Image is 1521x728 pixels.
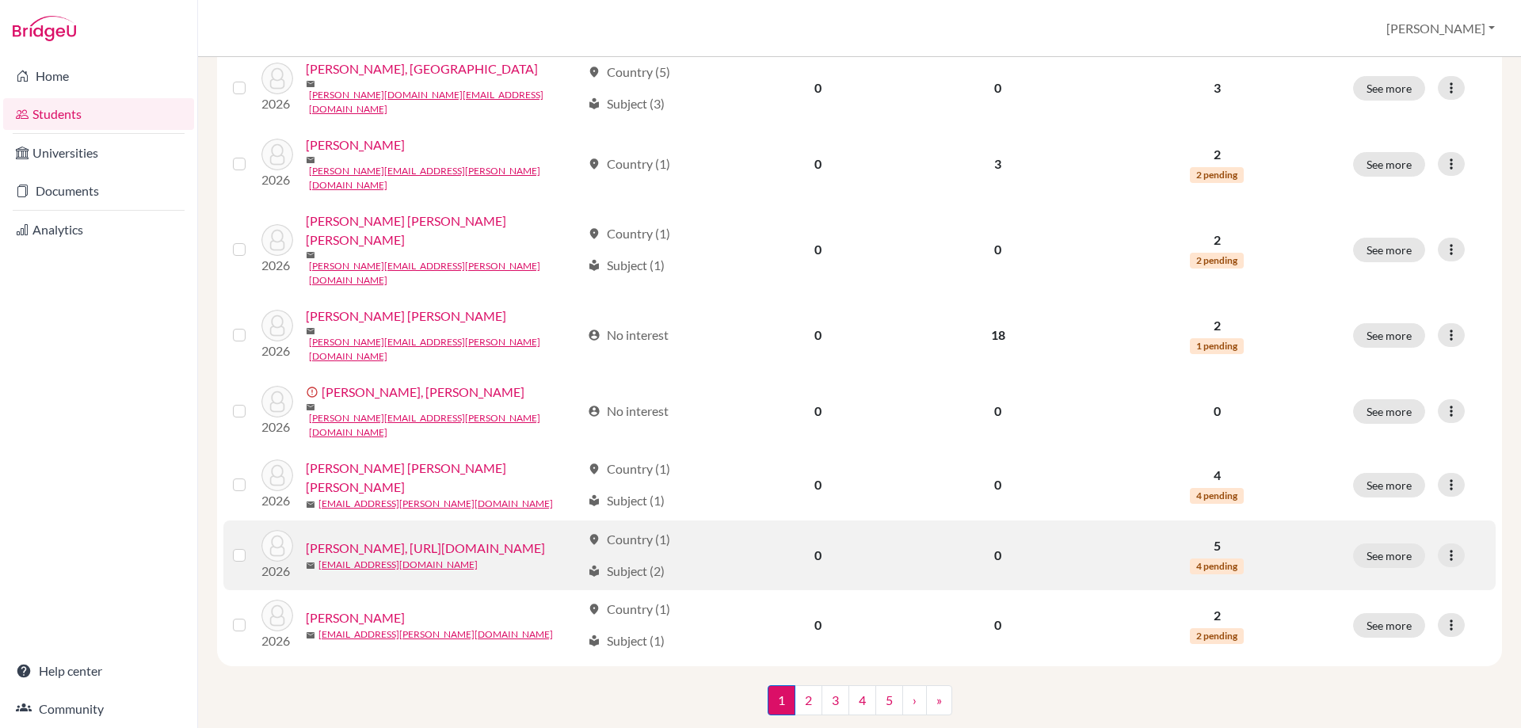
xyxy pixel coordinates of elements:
[3,693,194,725] a: Community
[261,600,293,631] img: Cerritos Rivas, Carlos Armando
[588,94,665,113] div: Subject (3)
[848,685,876,715] a: 4
[261,224,293,256] img: Cabrera Morales, Giovanni Leonidas
[1353,399,1425,424] button: See more
[306,79,315,89] span: mail
[905,520,1090,590] td: 0
[768,685,795,715] span: 1
[306,59,538,78] a: [PERSON_NAME], [GEOGRAPHIC_DATA]
[730,449,905,520] td: 0
[588,494,600,507] span: local_library
[1190,253,1244,269] span: 2 pending
[588,63,670,82] div: Country (5)
[588,600,670,619] div: Country (1)
[261,530,293,562] img: Castellá Falkenberg, https://easalvador.powerschool.com/admin/students/home.html?frn=001686
[306,326,315,336] span: mail
[261,562,293,581] p: 2026
[1190,488,1244,504] span: 4 pending
[318,558,478,572] a: [EMAIL_ADDRESS][DOMAIN_NAME]
[261,139,293,170] img: Cabrera, Claudia
[905,373,1090,449] td: 0
[261,170,293,189] p: 2026
[1353,238,1425,262] button: See more
[588,97,600,110] span: local_library
[3,137,194,169] a: Universities
[306,402,315,412] span: mail
[3,60,194,92] a: Home
[306,307,506,326] a: [PERSON_NAME] [PERSON_NAME]
[261,386,293,417] img: Calderón Sagrera, Jose Tomas
[588,224,670,243] div: Country (1)
[1100,536,1334,555] p: 5
[1353,613,1425,638] button: See more
[730,590,905,660] td: 0
[1190,167,1244,183] span: 2 pending
[1100,466,1334,485] p: 4
[261,63,293,94] img: Boyll, Lincoln
[588,329,600,341] span: account_circle
[261,256,293,275] p: 2026
[309,335,581,364] a: [PERSON_NAME][EMAIL_ADDRESS][PERSON_NAME][DOMAIN_NAME]
[588,533,600,546] span: location_on
[905,449,1090,520] td: 0
[730,50,905,126] td: 0
[730,126,905,202] td: 0
[309,411,581,440] a: [PERSON_NAME][EMAIL_ADDRESS][PERSON_NAME][DOMAIN_NAME]
[905,126,1090,202] td: 3
[1353,152,1425,177] button: See more
[261,491,293,510] p: 2026
[588,562,665,581] div: Subject (2)
[306,500,315,509] span: mail
[1353,323,1425,348] button: See more
[588,154,670,173] div: Country (1)
[318,497,553,511] a: [EMAIL_ADDRESS][PERSON_NAME][DOMAIN_NAME]
[588,463,600,475] span: location_on
[588,66,600,78] span: location_on
[322,383,524,402] a: [PERSON_NAME], [PERSON_NAME]
[588,402,669,421] div: No interest
[1100,78,1334,97] p: 3
[588,227,600,240] span: location_on
[1100,402,1334,421] p: 0
[905,50,1090,126] td: 0
[875,685,903,715] a: 5
[588,405,600,417] span: account_circle
[588,256,665,275] div: Subject (1)
[1353,543,1425,568] button: See more
[3,98,194,130] a: Students
[905,590,1090,660] td: 0
[768,685,952,728] nav: ...
[1100,231,1334,250] p: 2
[588,565,600,577] span: local_library
[588,491,665,510] div: Subject (1)
[261,631,293,650] p: 2026
[306,459,581,497] a: [PERSON_NAME] [PERSON_NAME] [PERSON_NAME]
[261,94,293,113] p: 2026
[3,214,194,246] a: Analytics
[730,520,905,590] td: 0
[13,16,76,41] img: Bridge-U
[1190,338,1244,354] span: 1 pending
[261,417,293,436] p: 2026
[309,88,581,116] a: [PERSON_NAME][DOMAIN_NAME][EMAIL_ADDRESS][DOMAIN_NAME]
[306,155,315,165] span: mail
[306,212,581,250] a: [PERSON_NAME] [PERSON_NAME] [PERSON_NAME]
[261,310,293,341] img: Cabrero Barrientos, Alberto
[1353,473,1425,497] button: See more
[1190,558,1244,574] span: 4 pending
[1353,76,1425,101] button: See more
[1379,13,1502,44] button: [PERSON_NAME]
[309,259,581,288] a: [PERSON_NAME][EMAIL_ADDRESS][PERSON_NAME][DOMAIN_NAME]
[588,603,600,616] span: location_on
[306,386,322,398] span: error_outline
[588,459,670,478] div: Country (1)
[1100,606,1334,625] p: 2
[588,158,600,170] span: location_on
[905,297,1090,373] td: 18
[306,608,405,627] a: [PERSON_NAME]
[318,627,553,642] a: [EMAIL_ADDRESS][PERSON_NAME][DOMAIN_NAME]
[588,635,600,647] span: local_library
[3,655,194,687] a: Help center
[1100,316,1334,335] p: 2
[1190,628,1244,644] span: 2 pending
